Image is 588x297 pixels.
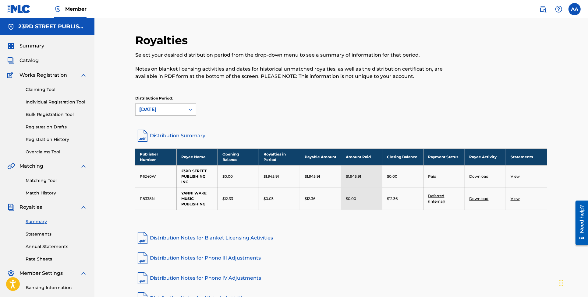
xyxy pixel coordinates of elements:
span: Works Registration [19,72,67,79]
p: $1,945.91 [305,174,320,179]
img: MLC Logo [7,5,31,13]
img: Member Settings [7,270,15,277]
span: Catalog [19,57,39,64]
a: Banking Information [26,285,87,291]
a: Individual Registration Tool [26,99,87,105]
span: Matching [19,162,43,170]
div: Drag [559,274,563,292]
h5: 23RD STREET PUBLISHING INC [18,23,87,30]
a: Deferred (Internal) [428,194,445,204]
p: $12.36 [305,196,315,201]
a: Registration Drafts [26,124,87,130]
img: expand [80,72,87,79]
img: expand [80,270,87,277]
td: 23RD STREET PUBLISHING INC [176,165,218,187]
span: Member Settings [19,270,63,277]
p: $1,945.91 [346,174,361,179]
a: Registration History [26,136,87,143]
img: expand [80,204,87,211]
a: Overclaims Tool [26,149,87,155]
td: P8338N [135,187,176,210]
p: $0.00 [387,174,397,179]
p: $0.00 [346,196,356,201]
img: help [555,5,562,13]
th: Statements [506,148,547,165]
a: Statements [26,231,87,237]
a: Paid [428,174,436,179]
h2: Royalties [135,33,191,47]
img: Catalog [7,57,15,64]
div: User Menu [569,3,581,15]
p: $12.36 [387,196,398,201]
a: Rate Sheets [26,256,87,262]
td: YANNI WAKE MUSIC PUBLISHING [176,187,218,210]
p: $1,945.91 [264,174,279,179]
a: Bulk Registration Tool [26,111,87,118]
img: distribution-summary-pdf [135,128,150,143]
span: Member [65,5,87,12]
th: Opening Balance [218,148,259,165]
img: Matching [7,162,15,170]
a: Download [469,174,489,179]
th: Payment Status [423,148,465,165]
a: Distribution Notes for Blanket Licensing Activities [135,231,547,245]
p: $12.33 [222,196,233,201]
a: Claiming Tool [26,86,87,93]
a: Match History [26,190,87,196]
img: pdf [135,271,150,285]
p: Distribution Period: [135,96,196,101]
img: Top Rightsholder [54,5,62,13]
div: [DATE] [139,106,181,113]
img: Works Registration [7,72,15,79]
th: Payee Activity [465,148,506,165]
a: Summary [26,218,87,225]
img: pdf [135,251,150,265]
img: search [539,5,547,13]
th: Payable Amount [300,148,341,165]
iframe: Resource Center [571,198,588,247]
p: Notes on blanket licensing activities and dates for historical unmatched royalties, as well as th... [135,65,452,80]
a: View [511,174,520,179]
th: Publisher Number [135,148,176,165]
img: Summary [7,42,15,50]
p: Select your desired distribution period from the drop-down menu to see a summary of information f... [135,51,452,59]
img: pdf [135,231,150,245]
img: expand [80,162,87,170]
th: Closing Balance [382,148,423,165]
a: Annual Statements [26,243,87,250]
th: Royalties in Period [259,148,300,165]
a: Distribution Notes for Phono III Adjustments [135,251,547,265]
p: $0.03 [264,196,274,201]
a: Public Search [537,3,549,15]
img: Accounts [7,23,15,30]
p: $0.00 [222,174,233,179]
a: Matching Tool [26,177,87,184]
td: P6240W [135,165,176,187]
img: Royalties [7,204,15,211]
iframe: Chat Widget [558,268,588,297]
a: Distribution Summary [135,128,547,143]
span: Royalties [19,204,42,211]
th: Payee Name [176,148,218,165]
a: Distribution Notes for Phono IV Adjustments [135,271,547,285]
div: Help [553,3,565,15]
a: View [511,196,520,201]
a: CatalogCatalog [7,57,39,64]
a: Download [469,196,489,201]
th: Amount Paid [341,148,382,165]
a: SummarySummary [7,42,44,50]
span: Summary [19,42,44,50]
